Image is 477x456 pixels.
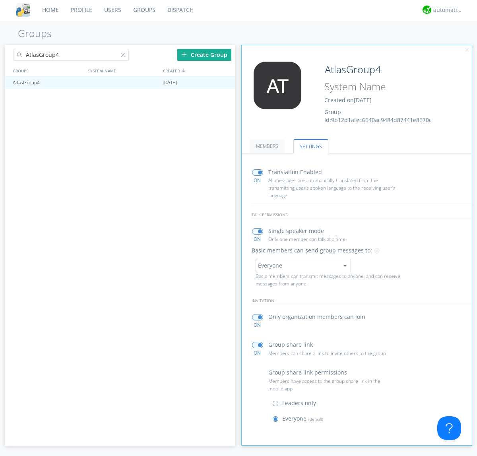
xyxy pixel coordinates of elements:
p: Only one member can talk at a time. [268,235,396,243]
div: SYSTEM_NAME [86,65,161,76]
span: Created on [324,96,372,104]
div: ON [248,349,266,356]
p: Members have access to the group share link in the mobile app [268,377,396,392]
img: d2d01cd9b4174d08988066c6d424eccd [423,6,431,14]
a: AtlasGroup4[DATE] [5,77,235,89]
div: automation+atlas [433,6,463,14]
p: Group share link [268,340,313,349]
p: Only organization members can join [268,312,365,321]
p: Everyone [282,414,323,423]
div: AtlasGroup4 [11,77,85,89]
div: CREATED [161,65,236,76]
p: Members can share a link to invite others to the group [268,349,396,357]
p: Basic members can send group messages to: [252,246,372,255]
p: Basic members can transmit messages to anyone, and can receive messages from anyone. [256,272,404,287]
button: Everyone [256,259,351,272]
div: ON [248,177,266,184]
input: Group Name [322,62,450,78]
p: Translation Enabled [268,168,322,177]
span: Group Id: 9b12d1afec6640ac9484d87441e8670c [324,108,432,124]
img: cddb5a64eb264b2086981ab96f4c1ba7 [16,3,30,17]
p: Leaders only [282,399,316,407]
div: ON [248,236,266,243]
span: [DATE] [354,96,372,104]
span: [DATE] [163,77,177,89]
iframe: Toggle Customer Support [437,416,461,440]
a: SETTINGS [293,139,328,153]
img: 373638.png [248,62,307,109]
p: invitation [252,297,472,304]
p: All messages are automatically translated from the transmitting user’s spoken language to the rec... [268,177,396,200]
input: System Name [322,79,450,94]
img: plus.svg [181,52,187,57]
p: Group share link permissions [268,368,347,377]
div: ON [248,322,266,328]
p: Single speaker mode [268,227,324,235]
a: MEMBERS [250,139,285,153]
div: GROUPS [11,65,84,76]
p: talk permissions [252,212,472,218]
img: cancel.svg [464,47,470,53]
span: (default) [306,416,323,422]
input: Search groups [14,49,129,61]
div: Create Group [177,49,231,61]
